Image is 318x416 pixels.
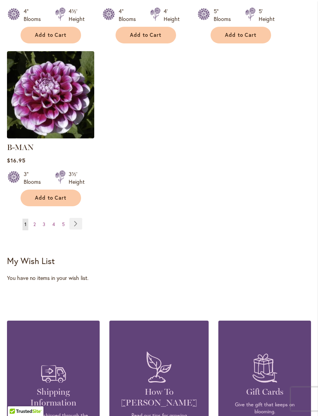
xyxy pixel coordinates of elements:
[69,7,85,23] div: 4½' Height
[211,27,271,43] button: Add to Cart
[7,51,94,138] img: B-MAN
[60,219,67,230] a: 5
[24,170,46,186] div: 3" Blooms
[121,387,197,408] h4: How To [PERSON_NAME]
[62,221,65,227] span: 5
[33,221,36,227] span: 2
[50,219,57,230] a: 4
[7,143,34,152] a: B-MAN
[35,195,67,201] span: Add to Cart
[35,32,67,38] span: Add to Cart
[24,7,46,23] div: 4" Blooms
[21,190,81,206] button: Add to Cart
[119,7,141,23] div: 4" Blooms
[259,7,275,23] div: 5' Height
[7,255,55,266] strong: My Wish List
[19,387,88,408] h4: Shipping Information
[164,7,180,23] div: 4' Height
[7,157,26,164] span: $16.95
[69,170,85,186] div: 3½' Height
[7,274,311,282] div: You have no items in your wish list.
[52,221,55,227] span: 4
[41,219,47,230] a: 3
[130,32,162,38] span: Add to Cart
[230,387,299,397] h4: Gift Cards
[116,27,176,43] button: Add to Cart
[6,388,28,410] iframe: Launch Accessibility Center
[24,221,26,227] span: 1
[43,221,45,227] span: 3
[214,7,236,23] div: 5" Blooms
[21,27,81,43] button: Add to Cart
[230,401,299,415] p: Give the gift that keeps on blooming.
[31,219,38,230] a: 2
[7,133,94,140] a: B-MAN
[225,32,257,38] span: Add to Cart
